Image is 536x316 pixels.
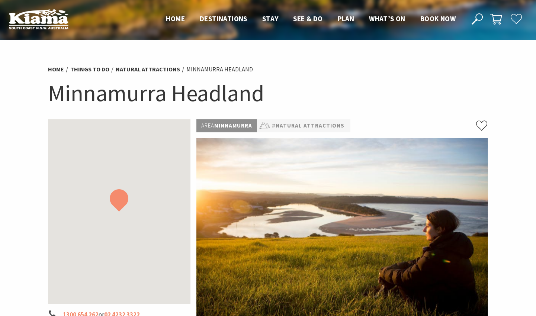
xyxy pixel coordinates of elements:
[9,9,68,29] img: Kiama Logo
[48,78,488,108] h1: Minnamurra Headland
[200,14,247,23] span: Destinations
[186,65,253,74] li: Minnamurra Headland
[420,14,456,23] span: Book now
[272,121,344,130] a: #Natural Attractions
[48,65,64,73] a: Home
[116,65,180,73] a: Natural Attractions
[369,14,405,23] span: What’s On
[338,14,354,23] span: Plan
[201,122,214,129] span: Area
[70,65,109,73] a: Things To Do
[166,14,185,23] span: Home
[196,119,257,132] p: Minnamurra
[262,14,279,23] span: Stay
[158,13,463,25] nav: Main Menu
[293,14,322,23] span: See & Do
